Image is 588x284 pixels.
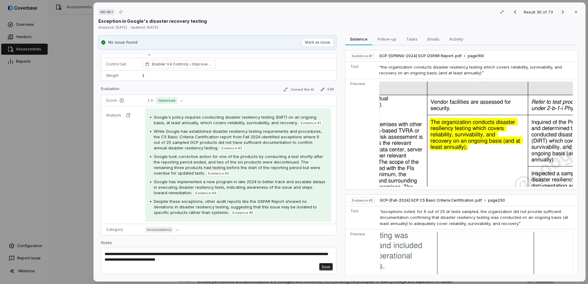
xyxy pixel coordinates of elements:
[106,62,132,67] p: Control Set
[301,120,321,125] span: Evidence # 1
[379,53,484,59] button: GCP-[SPRING-2024] GCP OSPAR Report..pdfpage169
[101,86,119,94] p: Evaluation
[352,53,372,58] span: Evidence # 1
[468,53,484,58] span: page 169
[142,50,166,55] span: no guidance
[352,198,373,203] span: Evidence # 2
[115,6,126,18] button: Copy link
[100,10,113,14] span: # ID.IM.1
[301,38,334,47] button: Mark as issue
[404,35,420,43] span: Tasks
[379,65,562,76] span: “the organization conducts disaster resiliency testing which covers reliability, survivability, a...
[557,8,569,16] button: Next result
[154,199,317,215] span: Despite these exceptions, other audit reports like the OSPAR Report showed no deviations in disas...
[145,97,185,104] button: 1.0Optimized
[425,35,442,43] span: Emails
[154,129,322,150] span: While Google has established disaster resiliency testing requirements and procedures, the C5 Basi...
[142,73,145,78] span: 1
[145,227,173,233] span: Inconsistency
[195,191,217,195] span: Evidence # 4
[106,98,135,103] p: Score
[380,198,482,203] span: GCP-[Fall-2024] GCP C5 Basic Criteria Certification..pdf
[152,61,213,67] span: Enabler V4 Controls Improvement
[98,25,127,30] span: Analyzed: [DATE]
[348,35,370,43] span: Evidence
[281,86,316,93] button: Correct the AI
[106,113,121,118] p: Analysis
[106,227,135,232] p: Category
[101,240,336,248] p: Notes
[208,171,229,176] span: Evidence # 3
[156,97,178,104] span: Optimized
[524,9,554,15] p: Result 30 of 73
[106,73,132,78] p: Weight
[509,8,521,16] button: Previous result
[345,61,377,79] td: Text
[98,18,207,24] p: Exception in Google's disaster recovery testing
[221,146,242,151] span: Evidence # 2
[318,86,336,93] button: Edit
[380,198,505,203] button: GCP-[Fall-2024] GCP C5 Basic Criteria Certification..pdfpage250
[108,39,137,45] p: No issue found
[345,206,377,229] td: Text
[380,209,568,226] span: “exceptions noted. for 6 out of 25 dr tests sampled, the organization did not provide sufficient ...
[154,154,323,176] span: Google took corrective action for one of the products by conducting a test shortly after the repo...
[154,179,325,195] span: Google has implemented a new program in late 2024 to better track and escalate delays in executin...
[379,53,462,58] span: GCP-[SPRING-2024] GCP OSPAR Report..pdf
[319,263,333,270] button: Save
[232,210,253,215] span: Evidence # 5
[375,35,399,43] span: Follow-up
[379,81,573,187] img: 09c387adf32448a2be4d5775b649e331_original.jpg_w1200.jpg
[345,79,377,189] td: Preview
[154,115,316,125] span: Google's policy requires conducting disaster resiliency testing (DiRT) on an ongoing basis, at le...
[131,25,158,30] span: Updated: [DATE]
[488,198,505,203] span: page 250
[447,35,466,43] span: Activity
